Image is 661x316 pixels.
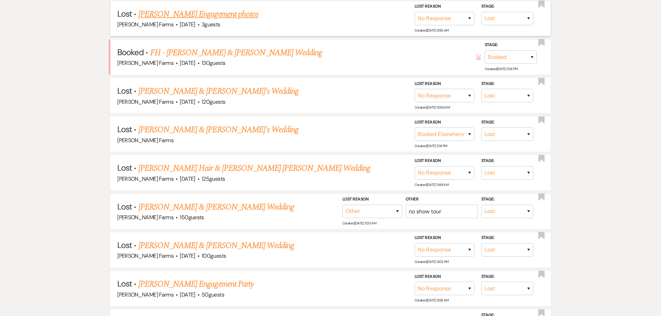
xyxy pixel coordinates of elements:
span: 130 guests [202,59,225,67]
span: [DATE] [180,59,195,67]
span: [PERSON_NAME] Farms [117,21,173,28]
label: Lost Reason [342,196,402,203]
label: Stage: [481,80,533,88]
span: [DATE] [180,21,195,28]
span: [PERSON_NAME] Farms [117,175,173,182]
span: Lost [117,278,132,289]
label: Lost Reason [415,80,474,88]
label: Stage: [481,196,533,203]
span: [DATE] [180,252,195,259]
span: 120 guests [202,98,225,105]
label: Stage: [481,157,533,165]
a: [PERSON_NAME] & [PERSON_NAME] Wedding [138,201,294,213]
span: Created: [DATE] 9:02 PM [415,259,449,264]
span: Booked [117,47,144,58]
span: Lost [117,201,132,212]
span: [PERSON_NAME] Farms [117,98,173,105]
span: Created: [DATE] 1:04 PM [485,67,518,71]
span: [DATE] [180,98,195,105]
a: FH - [PERSON_NAME] & [PERSON_NAME] Wedding [150,46,322,59]
a: [PERSON_NAME] & [PERSON_NAME]'s Wedding [138,123,299,136]
span: Lost [117,8,132,19]
span: [PERSON_NAME] Farms [117,214,173,221]
span: [PERSON_NAME] Farms [117,59,173,67]
span: 125 guests [202,175,225,182]
span: 150 guests [180,214,204,221]
label: Lost Reason [415,3,474,10]
span: [PERSON_NAME] Farms [117,252,173,259]
a: [PERSON_NAME] & [PERSON_NAME]'s Wedding [138,85,299,97]
span: Created: [DATE] 9:58 AM [415,298,449,302]
span: Lost [117,85,132,96]
label: Stage: [481,234,533,242]
label: Other [406,196,478,203]
span: 100 guests [202,252,226,259]
label: Lost Reason [415,273,474,280]
span: Lost [117,240,132,250]
span: Created: [DATE] 11:49 AM [415,182,448,187]
a: [PERSON_NAME] & [PERSON_NAME] Wedding [138,239,294,252]
label: Stage: [481,273,533,280]
span: Created: [DATE] 11:35 AM [342,221,376,225]
label: Stage: [481,3,533,10]
span: [DATE] [180,291,195,298]
span: Lost [117,124,132,135]
span: 50 guests [202,291,224,298]
span: Created: [DATE] 10:59 AM [415,105,450,110]
span: Created: [DATE] 9:56 AM [415,28,449,33]
span: [PERSON_NAME] Farms [117,137,173,144]
label: Stage: [485,41,537,49]
span: [DATE] [180,175,195,182]
label: Lost Reason [415,157,474,165]
a: [PERSON_NAME] Hair & [PERSON_NAME] [PERSON_NAME] Wedding [138,162,370,174]
span: Created: [DATE] 5:14 PM [415,144,447,148]
span: 3 guests [202,21,220,28]
label: Stage: [481,119,533,126]
label: Lost Reason [415,119,474,126]
span: Lost [117,162,132,173]
a: [PERSON_NAME] Engagement Party [138,278,254,290]
a: [PERSON_NAME] Engagement photos [138,8,259,20]
span: [PERSON_NAME] Farms [117,291,173,298]
label: Lost Reason [415,234,474,242]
